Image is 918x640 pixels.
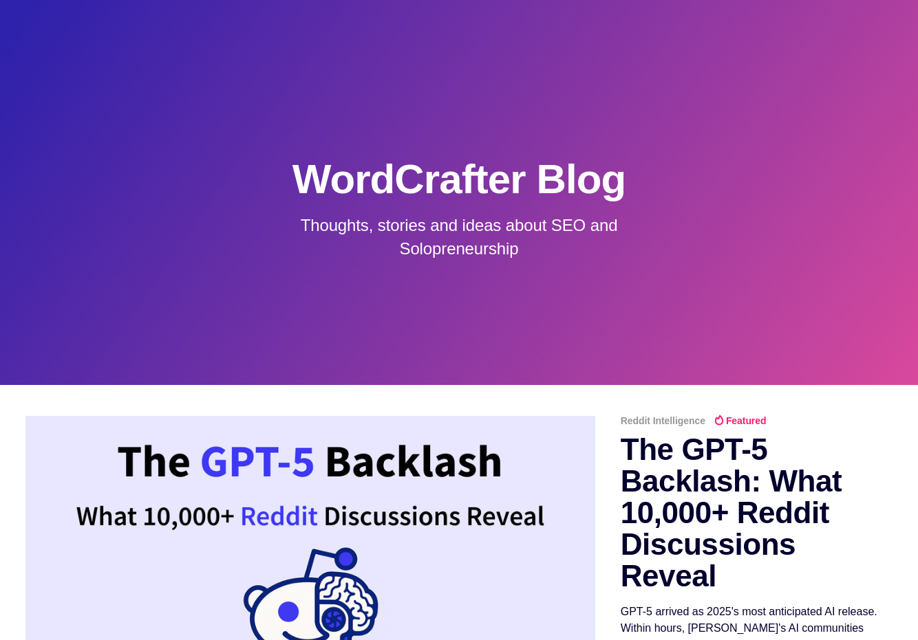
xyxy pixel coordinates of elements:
[714,416,767,426] span: Featured
[239,214,679,260] p: Thoughts, stories and ideas about SEO and Solopreneurship
[621,434,893,593] h2: The GPT-5 Backlash: What 10,000+ Reddit Discussions Reveal
[25,155,893,203] h1: WordCrafter Blog
[621,416,705,426] span: Reddit Intelligence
